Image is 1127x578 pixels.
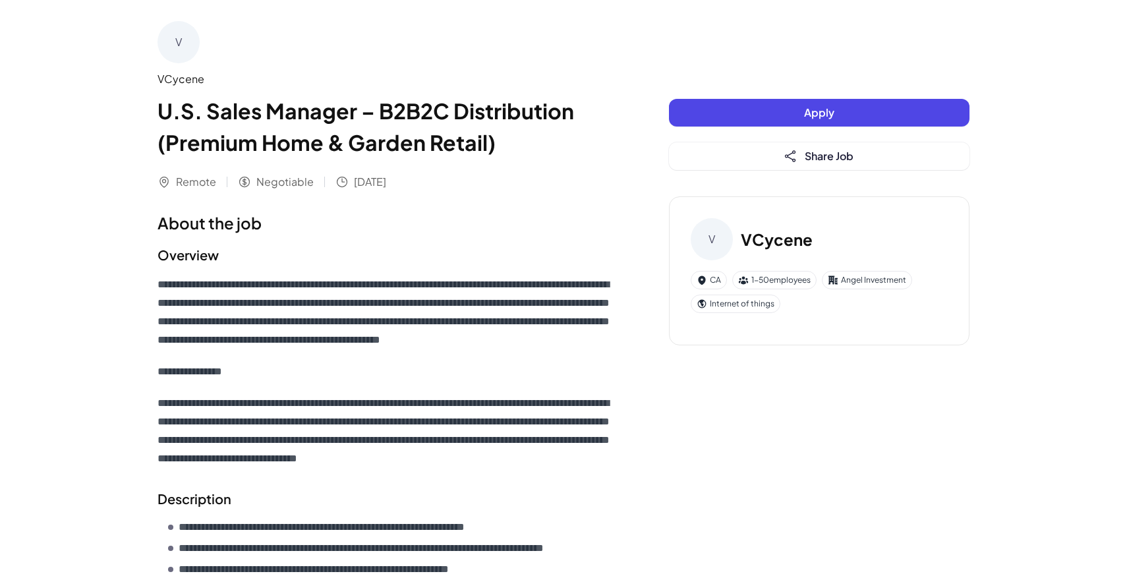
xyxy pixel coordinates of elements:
h1: About the job [158,211,616,235]
span: Negotiable [256,174,314,190]
div: VCycene [158,71,616,87]
button: Apply [669,99,969,127]
span: Share Job [805,149,853,163]
h2: Overview [158,245,616,265]
div: Internet of things [691,295,780,313]
span: [DATE] [354,174,386,190]
div: V [158,21,200,63]
div: 1-50 employees [732,271,817,289]
span: Remote [176,174,216,190]
h2: Description [158,489,616,509]
div: CA [691,271,727,289]
h3: VCycene [741,227,813,251]
button: Share Job [669,142,969,170]
div: Angel Investment [822,271,912,289]
span: Apply [804,105,834,119]
div: V [691,218,733,260]
h1: U.S. Sales Manager – B2B2C Distribution (Premium Home & Garden Retail) [158,95,616,158]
